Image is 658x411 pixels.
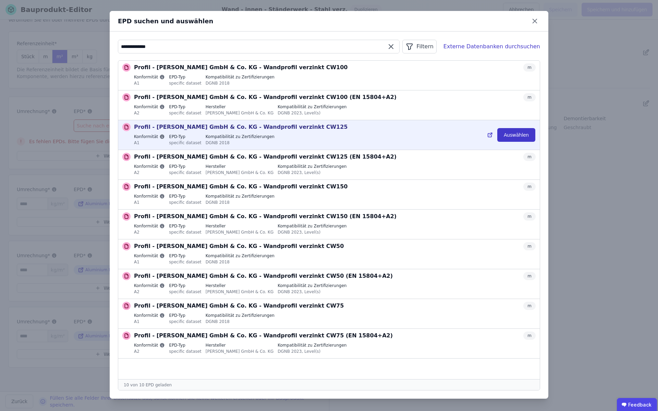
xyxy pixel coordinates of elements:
div: Externe Datenbanken durchsuchen [443,42,540,51]
p: Profil - [PERSON_NAME] GmbH & Co. KG - Wandprofil verzinkt CW125 [134,123,348,131]
label: Hersteller [206,164,273,169]
div: [PERSON_NAME] GmbH & Co. KG [206,110,273,116]
label: Konformität [134,194,165,199]
div: [PERSON_NAME] GmbH & Co. KG [206,348,273,354]
label: Kompatibilität zu Zertifizierungen [206,74,275,80]
label: Konformität [134,253,165,259]
label: Kompatibilität zu Zertifizierungen [206,253,275,259]
label: EPD-Typ [169,283,202,288]
label: Konformität [134,104,165,110]
div: specific dataset [169,80,202,86]
div: [PERSON_NAME] GmbH & Co. KG [206,169,273,175]
p: Profil - [PERSON_NAME] GmbH & Co. KG - Wandprofil verzinkt CW75 [134,302,344,310]
label: Kompatibilität zu Zertifizierungen [278,283,346,288]
div: m [523,272,536,280]
div: specific dataset [169,169,202,175]
label: EPD-Typ [169,194,202,199]
label: Kompatibilität zu Zertifizierungen [206,134,275,139]
label: Kompatibilität zu Zertifizierungen [206,194,275,199]
div: m [523,302,536,310]
button: Auswählen [497,128,535,142]
div: DGNB 2018 [206,259,275,265]
label: Kompatibilität zu Zertifizierungen [206,313,275,318]
div: m [523,183,536,191]
div: specific dataset [169,348,202,354]
label: Kompatibilität zu Zertifizierungen [278,164,346,169]
label: Konformität [134,342,165,348]
label: Kompatibilität zu Zertifizierungen [278,223,346,229]
p: Profil - [PERSON_NAME] GmbH & Co. KG - Wandprofil verzinkt CW50 (EN 15804+A2) [134,272,393,280]
label: Konformität [134,283,165,288]
div: DGNB 2023, Level(s) [278,229,346,235]
div: EPD suchen und auswählen [118,16,529,26]
div: DGNB 2023, Level(s) [278,110,346,116]
div: m [523,332,536,340]
div: m [523,212,536,221]
div: specific dataset [169,139,202,146]
p: Profil - [PERSON_NAME] GmbH & Co. KG - Wandprofil verzinkt CW125 (EN 15804+A2) [134,153,397,161]
label: EPD-Typ [169,104,202,110]
div: A1 [134,259,165,265]
label: EPD-Typ [169,164,202,169]
div: m [523,63,536,72]
label: Hersteller [206,342,273,348]
label: Konformität [134,134,165,139]
label: Hersteller [206,283,273,288]
div: m [523,93,536,101]
div: A2 [134,288,165,295]
div: [PERSON_NAME] GmbH & Co. KG [206,229,273,235]
label: Kompatibilität zu Zertifizierungen [278,342,346,348]
div: DGNB 2018 [206,80,275,86]
label: EPD-Typ [169,134,202,139]
label: Konformität [134,74,165,80]
p: Profil - [PERSON_NAME] GmbH & Co. KG - Wandprofil verzinkt CW75 (EN 15804+A2) [134,332,393,340]
div: DGNB 2018 [206,199,275,205]
p: Profil - [PERSON_NAME] GmbH & Co. KG - Wandprofil verzinkt CW100 [134,63,348,72]
label: Konformität [134,164,165,169]
div: specific dataset [169,288,202,295]
label: EPD-Typ [169,313,202,318]
div: DGNB 2018 [206,318,275,324]
div: A1 [134,139,165,146]
div: [PERSON_NAME] GmbH & Co. KG [206,288,273,295]
div: m [523,153,536,161]
label: Kompatibilität zu Zertifizierungen [278,104,346,110]
button: Filtern [402,40,436,53]
p: Profil - [PERSON_NAME] GmbH & Co. KG - Wandprofil verzinkt CW150 (EN 15804+A2) [134,212,397,221]
div: specific dataset [169,229,202,235]
div: specific dataset [169,199,202,205]
div: A2 [134,169,165,175]
div: specific dataset [169,259,202,265]
label: Konformität [134,223,165,229]
div: A2 [134,348,165,354]
label: EPD-Typ [169,253,202,259]
div: A1 [134,80,165,86]
div: DGNB 2018 [206,139,275,146]
label: EPD-Typ [169,74,202,80]
div: 10 von 10 EPD geladen [118,379,540,390]
label: EPD-Typ [169,342,202,348]
div: DGNB 2023, Level(s) [278,288,346,295]
p: Profil - [PERSON_NAME] GmbH & Co. KG - Wandprofil verzinkt CW50 [134,242,344,250]
div: DGNB 2023, Level(s) [278,348,346,354]
div: specific dataset [169,110,202,116]
p: Profil - [PERSON_NAME] GmbH & Co. KG - Wandprofil verzinkt CW100 (EN 15804+A2) [134,93,397,101]
div: A2 [134,110,165,116]
div: A1 [134,318,165,324]
div: specific dataset [169,318,202,324]
label: EPD-Typ [169,223,202,229]
label: Hersteller [206,104,273,110]
div: A2 [134,229,165,235]
p: Profil - [PERSON_NAME] GmbH & Co. KG - Wandprofil verzinkt CW150 [134,183,348,191]
div: DGNB 2023, Level(s) [278,169,346,175]
label: Konformität [134,313,165,318]
label: Hersteller [206,223,273,229]
div: m [523,242,536,250]
div: A1 [134,199,165,205]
